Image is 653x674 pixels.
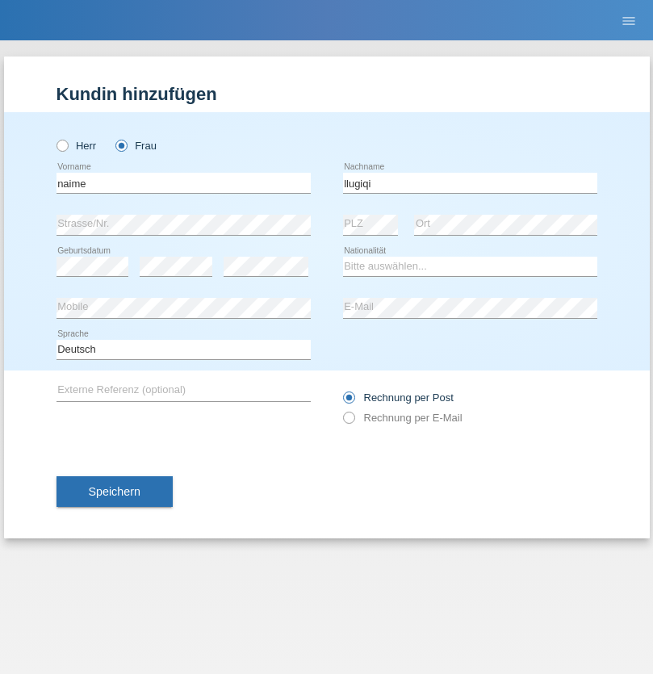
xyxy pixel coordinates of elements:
i: menu [621,13,637,29]
label: Rechnung per Post [343,391,454,404]
input: Frau [115,140,126,150]
button: Speichern [57,476,173,507]
input: Rechnung per Post [343,391,354,412]
label: Rechnung per E-Mail [343,412,463,424]
label: Herr [57,140,97,152]
input: Herr [57,140,67,150]
input: Rechnung per E-Mail [343,412,354,432]
span: Speichern [89,485,140,498]
h1: Kundin hinzufügen [57,84,597,104]
label: Frau [115,140,157,152]
a: menu [613,15,645,25]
